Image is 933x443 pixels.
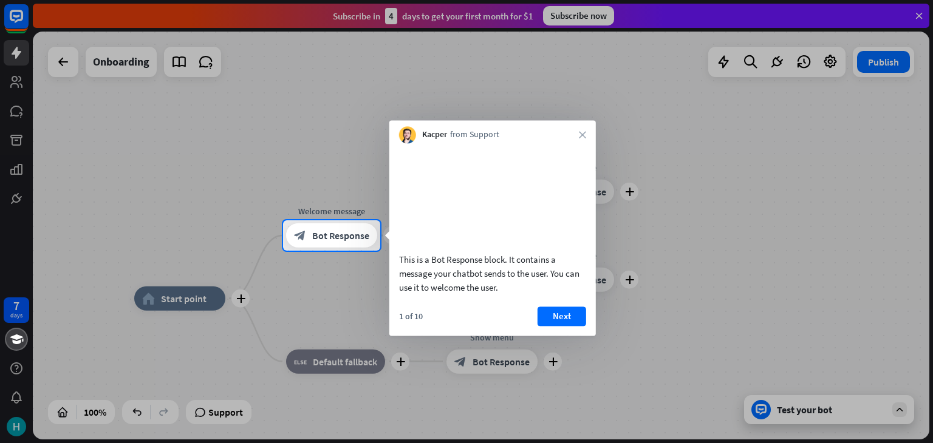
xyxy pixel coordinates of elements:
[422,129,447,141] span: Kacper
[10,5,46,41] button: Open LiveChat chat widget
[399,252,586,294] div: This is a Bot Response block. It contains a message your chatbot sends to the user. You can use i...
[294,229,306,242] i: block_bot_response
[399,311,423,322] div: 1 of 10
[538,306,586,326] button: Next
[579,131,586,138] i: close
[312,229,369,242] span: Bot Response
[450,129,499,141] span: from Support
